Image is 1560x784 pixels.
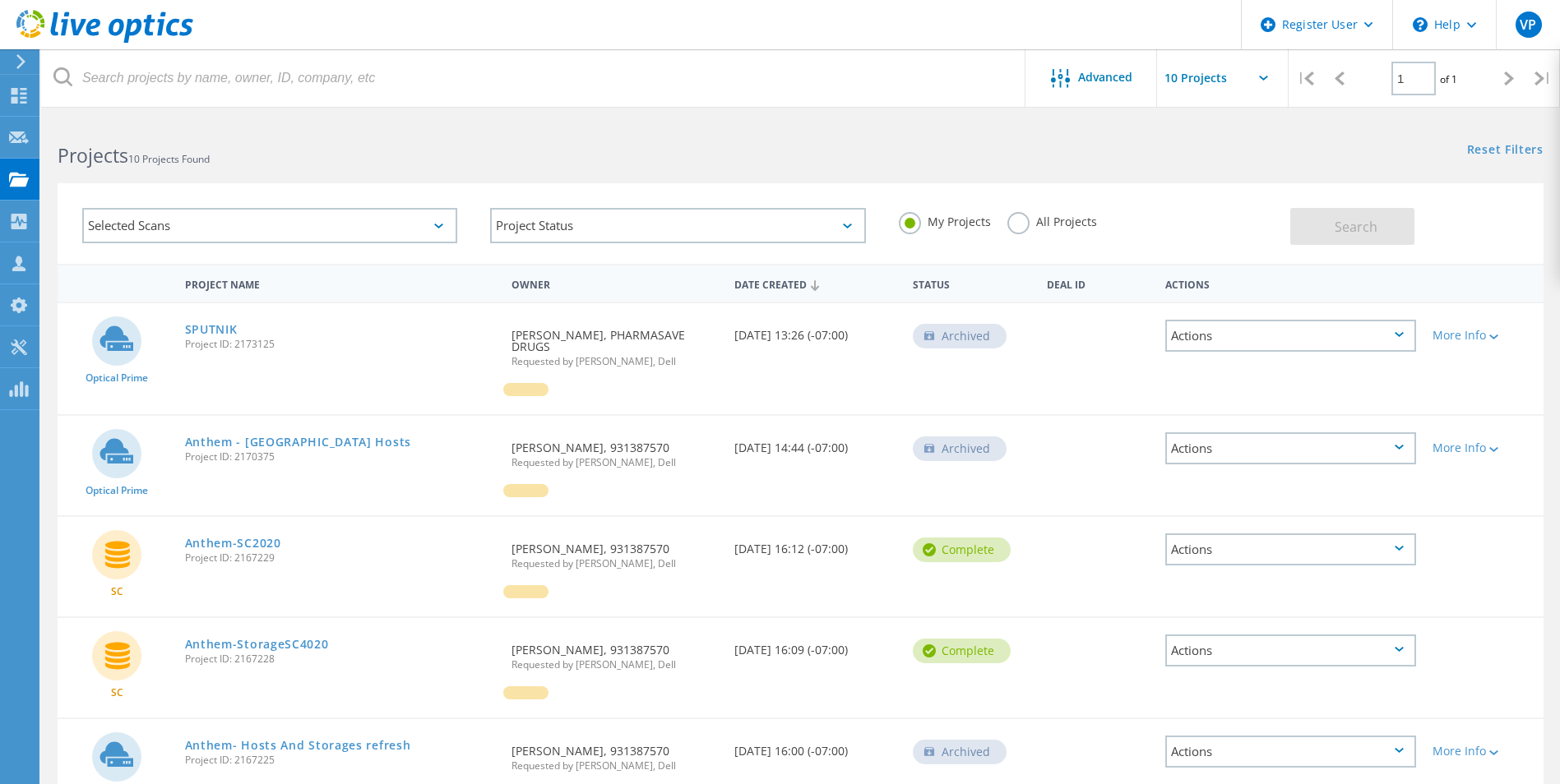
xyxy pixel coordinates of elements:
div: Actions [1165,634,1416,666]
label: All Projects [1007,212,1097,228]
div: | [1289,49,1322,108]
span: Optical Prime [86,486,148,496]
label: My Projects [899,212,991,228]
div: Complete [913,639,1011,663]
span: 10 Projects Found [128,152,210,166]
span: Optical Prime [86,373,148,383]
div: [DATE] 13:26 (-07:00) [726,303,905,357]
div: Project Name [177,268,504,298]
div: [PERSON_NAME], 931387570 [503,618,726,686]
div: Complete [913,537,1011,562]
a: Live Optics Dashboard [16,35,193,46]
div: Archived [913,324,1007,348]
span: SC [111,587,123,597]
div: [DATE] 16:00 (-07:00) [726,719,905,773]
span: Advanced [1078,71,1132,83]
button: Search [1290,208,1414,245]
div: [PERSON_NAME], 931387570 [503,416,726,484]
div: More Info [1433,745,1535,757]
a: Reset Filters [1467,144,1544,158]
span: Requested by [PERSON_NAME], Dell [512,458,718,468]
span: Project ID: 2167225 [185,755,496,765]
div: [DATE] 16:12 (-07:00) [726,517,905,571]
div: [PERSON_NAME], PHARMASAVE DRUGS [503,303,726,383]
span: Search [1335,218,1377,236]
div: Deal Id [1039,268,1158,298]
div: Project Status [490,208,865,243]
div: | [1526,49,1560,108]
span: Requested by [PERSON_NAME], Dell [512,660,718,670]
div: [PERSON_NAME], 931387570 [503,517,726,585]
div: Owner [503,268,726,298]
span: Project ID: 2173125 [185,339,496,349]
input: Search projects by name, owner, ID, company, etc [41,49,1026,107]
span: Project ID: 2170375 [185,452,496,462]
div: Archived [913,436,1007,461]
span: Requested by [PERSON_NAME], Dell [512,357,718,367]
div: More Info [1433,442,1535,454]
a: Anthem- Hosts And Storages refresh [185,740,411,751]
div: Archived [913,740,1007,764]
a: Anthem-SC2020 [185,537,281,549]
span: Requested by [PERSON_NAME], Dell [512,559,718,569]
span: SC [111,688,123,698]
div: Actions [1165,533,1416,565]
div: [DATE] 14:44 (-07:00) [726,416,905,470]
div: Actions [1165,320,1416,352]
span: Project ID: 2167228 [185,654,496,664]
div: Date Created [726,268,905,299]
span: VP [1520,18,1536,31]
span: Project ID: 2167229 [185,553,496,563]
div: Status [905,268,1039,298]
svg: \n [1413,17,1428,32]
a: SPUTNIK [185,324,238,335]
div: More Info [1433,330,1535,341]
span: Requested by [PERSON_NAME], Dell [512,761,718,771]
a: Anthem-StorageSC4020 [185,639,329,650]
div: Actions [1165,432,1416,464]
b: Projects [58,142,128,168]
div: Selected Scans [82,208,457,243]
span: of 1 [1440,72,1457,86]
div: Actions [1157,268,1424,298]
div: Actions [1165,736,1416,768]
div: [DATE] 16:09 (-07:00) [726,618,905,672]
a: Anthem - [GEOGRAPHIC_DATA] Hosts [185,436,411,448]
